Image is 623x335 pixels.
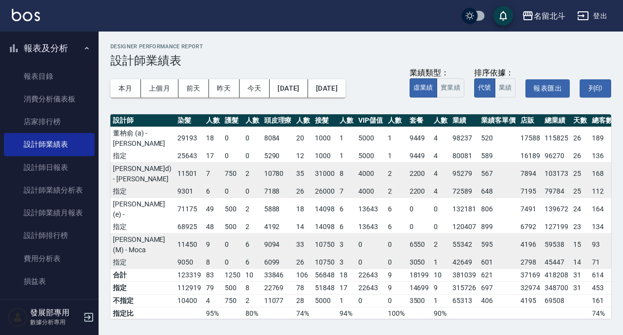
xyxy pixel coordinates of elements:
td: 31000 [312,162,337,185]
td: 189 [589,127,615,150]
a: 設計師排行榜 [4,224,95,247]
td: 17 [337,281,356,294]
td: 45447 [542,256,571,269]
th: 人數 [204,114,222,127]
td: 6 [243,256,262,269]
td: 381039 [450,268,479,281]
td: 406 [479,294,518,307]
th: VIP儲值 [356,114,385,127]
td: 589 [479,150,518,163]
td: 6099 [262,256,294,269]
td: 14 [294,221,312,234]
td: 83 [204,268,222,281]
td: 95% [204,307,222,320]
th: 染髮 [175,114,204,127]
a: 設計師業績分析表 [4,179,95,201]
td: 0 [243,185,262,198]
td: 348700 [542,281,571,294]
td: 13643 [356,221,385,234]
td: 2 [385,162,407,185]
td: 6550 [407,233,432,256]
th: 人數 [337,114,356,127]
td: 74% [589,307,615,320]
td: 指定 [110,281,174,294]
td: 96270 [542,150,571,163]
a: 設計師日報表 [4,156,95,179]
button: 上個月 [141,79,178,98]
td: 4 [431,162,450,185]
td: 指定 [110,221,174,234]
td: 0 [243,127,262,150]
td: 4000 [356,185,385,198]
td: 23 [571,221,589,234]
td: [PERSON_NAME]d) - [PERSON_NAME] [110,162,174,185]
td: 697 [479,281,518,294]
button: 今天 [240,79,270,98]
td: 614 [589,268,615,281]
td: 68925 [175,221,204,234]
td: 2 [243,162,262,185]
div: 名留北斗 [534,10,565,22]
td: 11450 [175,233,204,256]
td: 5000 [356,150,385,163]
td: 4 [431,150,450,163]
td: 8084 [262,127,294,150]
td: 37169 [518,268,543,281]
td: 31 [571,281,589,294]
td: 71 [589,256,615,269]
th: 護髮 [222,114,243,127]
td: 9449 [407,150,432,163]
th: 套餐 [407,114,432,127]
td: 10780 [262,162,294,185]
button: 登出 [573,7,611,25]
td: 595 [479,233,518,256]
td: 750 [222,162,243,185]
td: 98237 [450,127,479,150]
h3: 設計師業績表 [110,54,611,67]
td: 4196 [518,233,543,256]
td: 69508 [542,294,571,307]
td: 95279 [450,162,479,185]
div: 排序依據： [474,68,516,78]
td: 7894 [518,162,543,185]
td: 2 [385,185,407,198]
td: 9 [385,281,407,294]
td: 42649 [450,256,479,269]
td: [PERSON_NAME](M) - Moca [110,233,174,256]
td: 10 [431,268,450,281]
td: 0 [222,233,243,256]
td: 1 [431,256,450,269]
td: 0 [356,233,385,256]
td: 7 [204,162,222,185]
button: 本月 [110,79,141,98]
td: 315726 [450,281,479,294]
td: 14098 [312,198,337,221]
td: 18 [294,198,312,221]
td: 14699 [407,281,432,294]
img: Person [8,307,28,327]
td: 6 [385,221,407,234]
td: 1000 [312,127,337,150]
td: 8 [243,281,262,294]
td: 139672 [542,198,571,221]
td: 15 [571,233,589,256]
td: 2 [243,294,262,307]
th: 店販 [518,114,543,127]
td: 12 [294,150,312,163]
td: 168 [589,162,615,185]
td: 1 [385,127,407,150]
th: 頭皮理療 [262,114,294,127]
td: 6 [337,221,356,234]
td: 13643 [356,198,385,221]
td: 112 [589,185,615,198]
td: 5888 [262,198,294,221]
td: 33 [294,233,312,256]
td: 29193 [175,127,204,150]
td: 115825 [542,127,571,150]
td: 指定比 [110,307,174,320]
td: 26 [294,185,312,198]
td: 4 [431,127,450,150]
td: 3050 [407,256,432,269]
td: 0 [356,256,385,269]
td: 11501 [175,162,204,185]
